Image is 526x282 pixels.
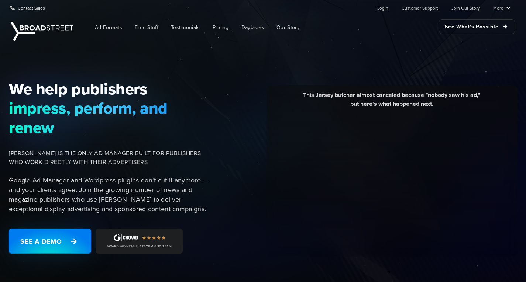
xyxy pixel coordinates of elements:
a: Free Stuff [129,19,164,36]
iframe: YouTube video player [272,114,512,248]
span: Daybreak [241,24,264,31]
a: Daybreak [236,19,269,36]
a: Testimonials [165,19,206,36]
span: Pricing [213,24,229,31]
a: Our Story [271,19,305,36]
span: [PERSON_NAME] IS THE ONLY AD MANAGER BUILT FOR PUBLISHERS WHO WORK DIRECTLY WITH THEIR ADVERTISERS [9,149,211,167]
nav: Main [78,15,515,39]
a: Pricing [207,19,234,36]
span: Ad Formats [95,24,122,31]
span: We help publishers [9,79,211,98]
a: Contact Sales [10,0,45,15]
div: This Jersey butcher almost canceled because "nobody saw his ad," but here's what happened next. [272,91,512,114]
a: Login [377,0,388,15]
span: impress, perform, and renew [9,98,211,137]
img: Broadstreet | The Ad Manager for Small Publishers [11,22,73,41]
span: Our Story [276,24,300,31]
span: Free Stuff [135,24,158,31]
a: Join Our Story [451,0,480,15]
a: More [493,0,510,15]
a: See a Demo [9,229,91,254]
a: Ad Formats [89,19,128,36]
span: Testimonials [171,24,200,31]
a: Customer Support [402,0,438,15]
p: Google Ad Manager and Wordpress plugins don't cut it anymore — and your clients agree. Join the g... [9,175,211,214]
a: See What's Possible [439,19,515,34]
